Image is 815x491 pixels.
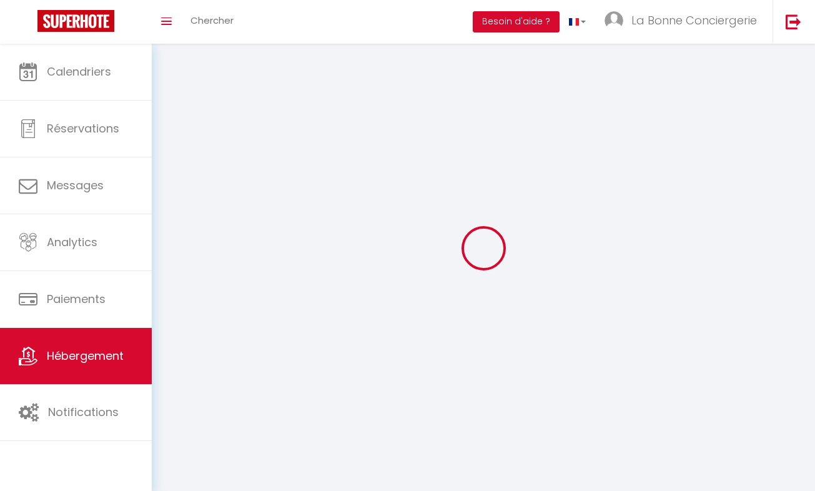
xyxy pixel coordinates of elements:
span: Réservations [47,121,119,136]
span: Messages [47,177,104,193]
span: Calendriers [47,64,111,79]
iframe: Chat [762,435,806,482]
span: Hébergement [47,348,124,364]
span: Paiements [47,291,106,307]
img: Super Booking [37,10,114,32]
span: Notifications [48,404,119,420]
span: Chercher [190,14,234,27]
button: Ouvrir le widget de chat LiveChat [10,5,47,42]
img: ... [605,11,623,30]
button: Besoin d'aide ? [473,11,560,32]
span: Analytics [47,234,97,250]
span: La Bonne Conciergerie [631,12,757,28]
img: logout [786,14,801,29]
